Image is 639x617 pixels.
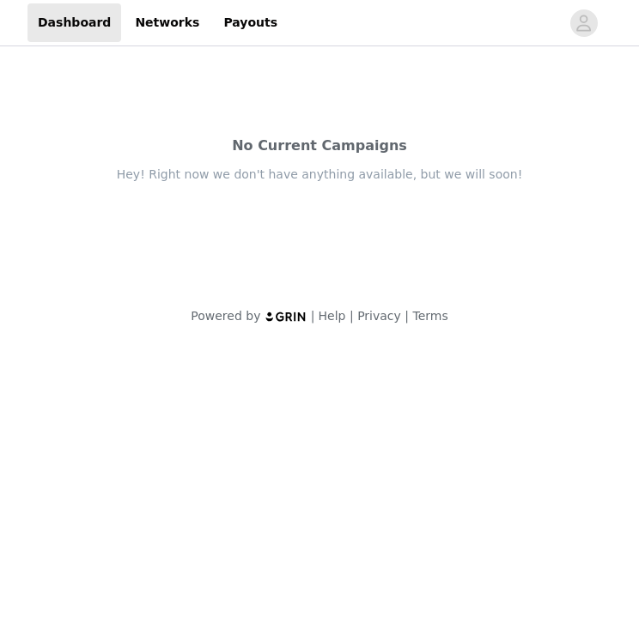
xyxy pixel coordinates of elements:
[125,3,210,42] a: Networks
[213,3,288,42] a: Payouts
[412,309,447,323] a: Terms
[405,309,409,323] span: |
[357,309,401,323] a: Privacy
[52,165,587,184] div: Hey! Right now we don't have anything available, but we will soon!
[319,309,346,323] a: Help
[311,309,315,323] span: |
[265,311,307,322] img: logo
[27,3,121,42] a: Dashboard
[350,309,354,323] span: |
[52,136,587,156] div: No Current Campaigns
[575,9,592,37] div: avatar
[191,309,260,323] span: Powered by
